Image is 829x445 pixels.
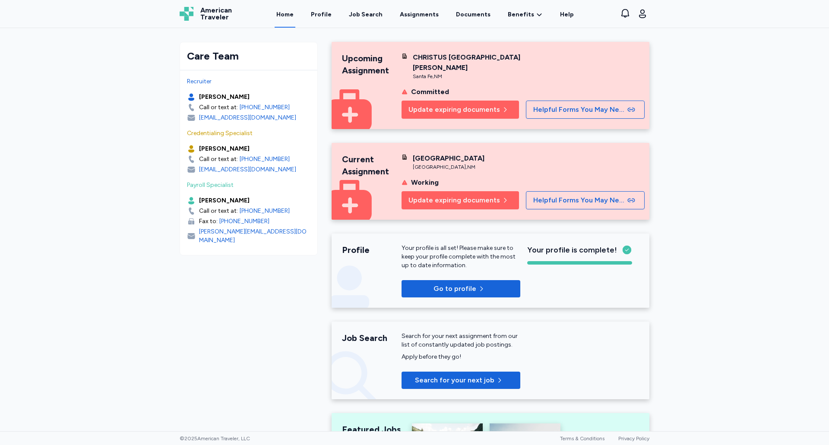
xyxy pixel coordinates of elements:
[199,103,238,112] div: Call or text at:
[508,10,543,19] a: Benefits
[199,114,296,122] div: [EMAIL_ADDRESS][DOMAIN_NAME]
[199,217,218,226] div: Fax to:
[180,435,250,442] span: © 2025 American Traveler, LLC
[408,104,500,115] span: Update expiring documents
[402,191,519,209] button: Update expiring documents
[402,372,520,389] button: Search for your next job
[402,353,520,361] div: Apply before they go!
[219,217,269,226] a: [PHONE_NUMBER]
[187,49,310,63] div: Care Team
[200,7,232,21] span: American Traveler
[402,244,520,270] div: Your profile is all set! Please make sure to keep your profile complete with the most up to date ...
[433,284,476,294] span: Go to profile
[275,1,295,28] a: Home
[349,10,383,19] div: Job Search
[199,155,238,164] div: Call or text at:
[413,73,520,80] div: Santa Fe , NM
[199,207,238,215] div: Call or text at:
[411,177,439,188] div: Working
[342,153,402,177] div: Current Assignment
[199,196,250,205] div: [PERSON_NAME]
[533,104,626,115] span: Helpful Forms You May Need
[342,52,402,76] div: Upcoming Assignment
[526,101,645,119] button: Helpful Forms You May Need
[413,164,484,170] div: [GEOGRAPHIC_DATA] , NM
[199,145,250,153] div: [PERSON_NAME]
[180,7,193,21] img: Logo
[199,227,310,245] div: [PERSON_NAME][EMAIL_ADDRESS][DOMAIN_NAME]
[240,207,290,215] a: [PHONE_NUMBER]
[618,436,649,442] a: Privacy Policy
[533,195,626,205] span: Helpful Forms You May Need
[402,332,520,349] div: Search for your next assignment from our list of constantly updated job postings.
[413,153,484,164] div: [GEOGRAPHIC_DATA]
[187,181,310,189] div: Payroll Specialist
[402,101,519,119] button: Update expiring documents
[526,191,645,209] button: Helpful Forms You May Need
[187,129,310,138] div: Credentialing Specialist
[508,10,534,19] span: Benefits
[413,52,520,73] div: CHRISTUS [GEOGRAPHIC_DATA][PERSON_NAME]
[411,87,449,97] div: Committed
[408,195,500,205] span: Update expiring documents
[240,155,290,164] a: [PHONE_NUMBER]
[415,375,494,385] span: Search for your next job
[342,423,402,436] div: Featured Jobs
[199,93,250,101] div: [PERSON_NAME]
[342,332,402,344] div: Job Search
[527,244,617,256] span: Your profile is complete!
[240,103,290,112] a: [PHONE_NUMBER]
[342,244,402,256] div: Profile
[199,165,296,174] div: [EMAIL_ADDRESS][DOMAIN_NAME]
[187,77,310,86] div: Recruiter
[560,436,604,442] a: Terms & Conditions
[402,280,520,297] button: Go to profile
